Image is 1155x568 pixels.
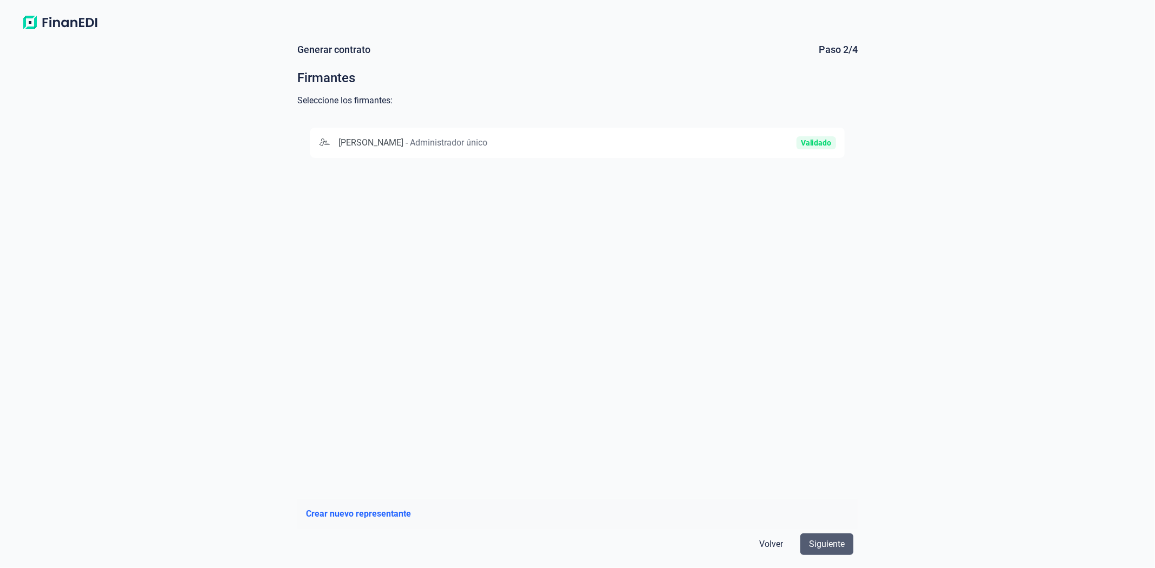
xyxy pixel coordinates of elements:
img: Logo de aplicación [17,13,103,32]
div: Paso 2/4 [819,43,858,56]
span: Volver [759,538,783,551]
div: [PERSON_NAME]-Administrador únicoValidado [310,128,845,158]
div: Firmantes [297,69,858,87]
div: Generar contrato [297,43,370,56]
span: [PERSON_NAME] [338,137,403,148]
div: Validado [801,138,832,147]
button: Volver [751,533,792,555]
button: Crear nuevo representante [306,507,411,520]
div: Seleccione los firmantes: [297,95,858,106]
span: Siguiente [809,538,845,551]
span: - [406,137,408,148]
button: Siguiente [800,533,853,555]
span: Administrador único [410,137,487,148]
